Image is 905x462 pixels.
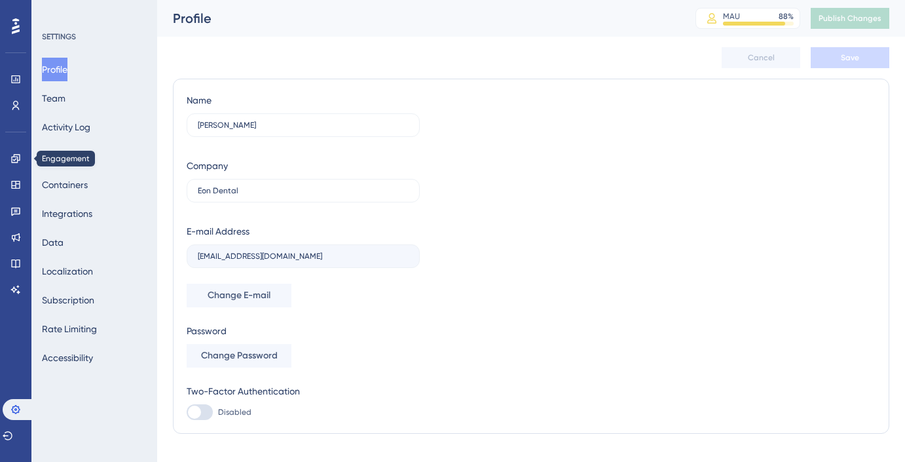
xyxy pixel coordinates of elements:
[198,121,409,130] input: Name Surname
[42,346,93,370] button: Accessibility
[819,13,881,24] span: Publish Changes
[748,52,775,63] span: Cancel
[187,383,420,399] div: Two-Factor Authentication
[187,158,228,174] div: Company
[42,115,90,139] button: Activity Log
[173,9,663,28] div: Profile
[42,231,64,254] button: Data
[42,31,148,42] div: SETTINGS
[208,288,270,303] span: Change E-mail
[779,11,794,22] div: 88 %
[42,288,94,312] button: Subscription
[811,8,889,29] button: Publish Changes
[187,344,291,368] button: Change Password
[42,144,88,168] button: Installation
[42,58,67,81] button: Profile
[198,252,409,261] input: E-mail Address
[42,87,65,110] button: Team
[187,284,291,307] button: Change E-mail
[841,52,859,63] span: Save
[187,223,249,239] div: E-mail Address
[187,323,420,339] div: Password
[42,260,93,283] button: Localization
[201,348,278,364] span: Change Password
[187,92,212,108] div: Name
[42,317,97,341] button: Rate Limiting
[198,186,409,195] input: Company Name
[722,47,800,68] button: Cancel
[723,11,740,22] div: MAU
[811,47,889,68] button: Save
[42,202,92,225] button: Integrations
[42,173,88,197] button: Containers
[218,407,251,417] span: Disabled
